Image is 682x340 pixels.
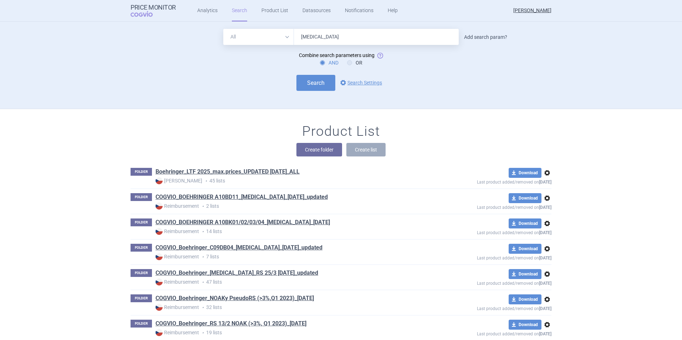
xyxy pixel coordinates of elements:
[156,218,330,226] a: COGVIO_BOEHRINGER A10BK01/02/03/04_[MEDICAL_DATA]_[DATE]
[131,320,152,328] p: FOLDER
[299,52,375,58] span: Combine search parameters using
[425,330,551,336] p: Last product added/removed on
[156,294,314,302] a: COGVIO_Boehringer_NOAKy PseudoRS (>3%,Q1 2023)_[DATE]
[156,278,425,286] p: 47 lists
[425,254,551,261] p: Last product added/removed on
[131,193,152,201] p: FOLDER
[199,304,206,311] i: •
[296,143,342,156] button: Create folder
[156,177,202,184] strong: [PERSON_NAME]
[425,304,551,311] p: Last product added/removed on
[296,75,335,91] button: Search
[347,59,362,66] label: OR
[156,228,199,235] strong: Reimbursement
[156,193,328,202] h1: COGVIO_BOEHRINGER A10BD11_JENTADUETO_21.01.2025_updated
[425,228,551,235] p: Last product added/removed on
[156,320,306,328] a: COGVIO_Boehringer_RS 13/2 NOAK (>3%, Q1 2023)_[DATE]
[156,253,425,261] p: 7 lists
[131,294,152,302] p: FOLDER
[156,228,425,235] p: 14 lists
[464,35,507,40] a: Add search param?
[156,278,163,285] img: CZ
[202,177,209,185] i: •
[156,218,330,228] h1: COGVIO_BOEHRINGER A10BK01/02/03/04_JARDIANCE_05.06.2025
[156,177,163,184] img: CZ
[131,244,152,252] p: FOLDER
[339,78,382,87] a: Search Settings
[156,244,322,252] a: COGVIO_Boehringer_C09DB04_[MEDICAL_DATA]_[DATE]_updated
[131,218,152,226] p: FOLDER
[509,269,541,279] button: Download
[156,202,163,210] img: CZ
[131,269,152,277] p: FOLDER
[156,320,306,329] h1: COGVIO_Boehringer_RS 13/2 NOAK (>3%, Q1 2023)_11.05.2025
[156,329,163,336] img: CZ
[156,329,425,336] p: 19 lists
[156,253,163,260] img: CZ
[346,143,386,156] button: Create list
[509,294,541,304] button: Download
[425,178,551,185] p: Last product added/removed on
[156,202,425,210] p: 2 lists
[156,269,318,278] h1: COGVIO_Boehringer_MICARDIS_RS 25/3 05.06.2025_updated
[509,244,541,254] button: Download
[509,168,541,178] button: Download
[539,306,551,311] strong: [DATE]
[539,331,551,336] strong: [DATE]
[156,294,314,304] h1: COGVIO_Boehringer_NOAKy PseudoRS (>3%,Q1 2023)_11.05.2025
[302,123,380,140] h1: Product List
[156,168,300,177] h1: Boehringer_LTF 2025_max.prices_UPDATED 29.05.2025_ALL
[131,168,152,176] p: FOLDER
[425,203,551,210] p: Last product added/removed on
[131,11,163,17] span: COGVIO
[539,230,551,235] strong: [DATE]
[199,329,206,336] i: •
[156,244,322,253] h1: COGVIO_Boehringer_C09DB04_TWYNSTA_05.06.2025_updated
[131,4,176,17] a: Price MonitorCOGVIO
[199,228,206,235] i: •
[199,203,206,210] i: •
[539,205,551,210] strong: [DATE]
[156,202,199,210] strong: Reimbursement
[156,304,163,311] img: CZ
[539,281,551,286] strong: [DATE]
[156,177,425,185] p: 45 lists
[199,253,206,261] i: •
[156,253,199,260] strong: Reimbursement
[156,329,199,336] strong: Reimbursement
[156,193,328,201] a: COGVIO_BOEHRINGER A10BD11_[MEDICAL_DATA]_[DATE]_updated
[539,180,551,185] strong: [DATE]
[156,304,199,311] strong: Reimbursement
[425,279,551,286] p: Last product added/removed on
[156,269,318,277] a: COGVIO_Boehringer_[MEDICAL_DATA]_RS 25/3 [DATE]_updated
[509,218,541,228] button: Download
[156,304,425,311] p: 32 lists
[156,168,300,176] a: Boehringer_LTF 2025_max.prices_UPDATED [DATE]_ALL
[509,193,541,203] button: Download
[156,278,199,285] strong: Reimbursement
[131,4,176,11] strong: Price Monitor
[320,59,339,66] label: AND
[539,256,551,261] strong: [DATE]
[199,279,206,286] i: •
[509,320,541,330] button: Download
[156,228,163,235] img: CZ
